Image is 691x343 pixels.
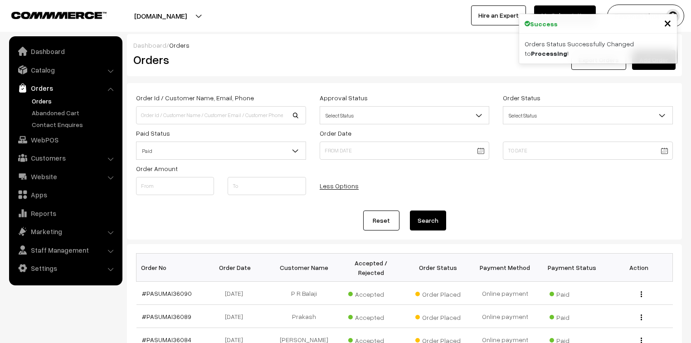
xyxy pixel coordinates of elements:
a: Abandoned Cart [29,108,119,118]
a: Website [11,168,119,185]
button: Pasumai Thotta… [607,5,684,27]
a: My Subscription [534,5,596,25]
label: Paid Status [136,128,170,138]
h2: Orders [133,53,305,67]
th: Payment Method [472,254,539,282]
input: To [228,177,306,195]
span: Paid [550,287,595,299]
a: Catalog [11,62,119,78]
a: Customers [11,150,119,166]
span: Accepted [348,287,394,299]
th: Payment Status [539,254,606,282]
th: Order Status [404,254,472,282]
a: Dashboard [11,43,119,59]
th: Accepted / Rejected [337,254,404,282]
img: Menu [641,314,642,320]
span: Accepted [348,310,394,322]
label: Approval Status [320,93,368,103]
td: [DATE] [203,282,270,305]
strong: Success [530,19,558,29]
a: Orders [11,80,119,96]
img: user [666,9,680,23]
label: Order Date [320,128,351,138]
span: Select Status [320,108,489,123]
span: Order Placed [415,287,461,299]
a: COMMMERCE [11,9,91,20]
button: Close [664,16,672,29]
span: × [664,14,672,31]
a: Settings [11,260,119,276]
input: To Date [503,142,673,160]
div: / [133,40,676,50]
a: WebPOS [11,132,119,148]
a: Staff Management [11,242,119,258]
span: Select Status [503,108,672,123]
a: Hire an Expert [471,5,526,25]
a: Reset [363,211,399,230]
a: Dashboard [133,41,166,49]
span: Select Status [503,106,673,124]
input: Order Id / Customer Name / Customer Email / Customer Phone [136,106,306,124]
span: Paid [550,310,595,322]
input: From Date [320,142,490,160]
a: Reports [11,205,119,221]
th: Order Date [203,254,270,282]
td: [DATE] [203,305,270,328]
td: Prakash [270,305,337,328]
label: Order Status [503,93,540,103]
span: Paid [136,142,306,160]
td: Online payment [472,282,539,305]
a: Contact Enquires [29,120,119,129]
img: Menu [641,291,642,297]
span: Orders [169,41,190,49]
label: Order Id / Customer Name, Email, Phone [136,93,254,103]
td: Online payment [472,305,539,328]
span: Paid [136,143,306,159]
a: #PASUMAI36089 [142,313,191,320]
a: Less Options [320,182,359,190]
input: From [136,177,214,195]
th: Action [606,254,673,282]
a: Apps [11,186,119,203]
label: Order Amount [136,164,178,173]
button: [DOMAIN_NAME] [102,5,219,27]
span: Order Placed [415,310,461,322]
a: Marketing [11,223,119,240]
button: Search [410,211,446,230]
img: COMMMERCE [11,12,107,19]
a: Orders [29,96,119,106]
th: Order No [136,254,204,282]
span: Select Status [320,106,490,124]
a: #PASUMAI36090 [142,289,192,297]
div: Orders Status Successfully Changed to ! [519,34,677,64]
td: P R Balaji [270,282,337,305]
strong: Processing [531,49,567,57]
th: Customer Name [270,254,337,282]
